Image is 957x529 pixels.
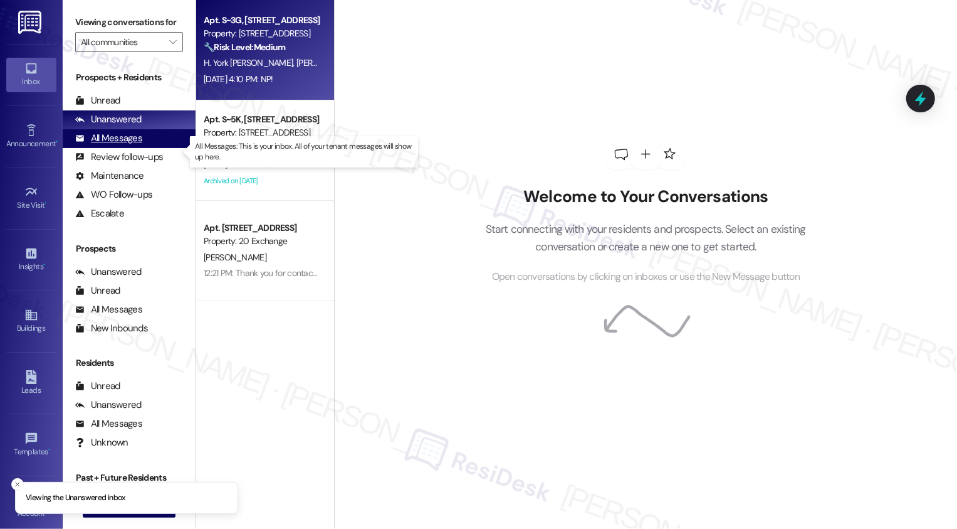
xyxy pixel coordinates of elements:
[75,94,120,107] div: Unread
[26,493,125,504] p: Viewing the Unanswered inbox
[6,428,56,462] a: Templates •
[63,242,196,255] div: Prospects
[204,73,273,85] div: [DATE] 4:10 PM: NP!
[6,58,56,92] a: Inbox
[18,11,44,34] img: ResiDesk Logo
[6,243,56,277] a: Insights •
[204,252,266,263] span: [PERSON_NAME]
[43,260,45,269] span: •
[75,13,183,32] label: Viewing conversations for
[75,113,142,126] div: Unanswered
[11,478,24,491] button: Close toast
[75,169,144,183] div: Maintenance
[492,269,800,285] span: Open conversations by clicking on inboxes or use the New Message button
[6,489,56,523] a: Account
[6,181,56,215] a: Site Visit •
[204,27,320,40] div: Property: [STREET_ADDRESS]
[81,32,163,52] input: All communities
[75,151,163,164] div: Review follow-ups
[466,187,825,207] h2: Welcome to Your Conversations
[204,126,320,139] div: Property: [STREET_ADDRESS]
[202,173,321,189] div: Archived on [DATE]
[296,57,363,68] span: [PERSON_NAME]
[204,14,320,27] div: Apt. S~3G, [STREET_ADDRESS]
[63,71,196,84] div: Prospects + Residents
[75,188,152,201] div: WO Follow-ups
[48,446,50,454] span: •
[75,303,142,316] div: All Messages
[204,41,285,53] strong: 🔧 Risk Level: Medium
[75,398,142,412] div: Unanswered
[75,417,142,430] div: All Messages
[6,366,56,400] a: Leads
[204,113,320,126] div: Apt. S~5K, [STREET_ADDRESS]
[75,265,142,279] div: Unanswered
[75,284,120,297] div: Unread
[45,199,47,208] span: •
[169,37,176,47] i: 
[204,222,320,235] div: Apt. [STREET_ADDRESS]
[75,207,124,220] div: Escalate
[56,137,58,146] span: •
[6,304,56,338] a: Buildings
[75,322,148,335] div: New Inbounds
[63,471,196,484] div: Past + Future Residents
[204,57,296,68] span: H. York [PERSON_NAME]
[466,220,825,256] p: Start connecting with your residents and prospects. Select an existing conversation or create a n...
[75,380,120,393] div: Unread
[204,235,320,248] div: Property: 20 Exchange
[75,132,142,145] div: All Messages
[204,267,740,279] div: 12:21 PM: Thank you for contacting our leasing department. A leasing partner will be in touch wit...
[75,436,128,449] div: Unknown
[63,356,196,370] div: Residents
[195,141,413,163] p: All Messages: This is your inbox. All of your tenant messages will show up here.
